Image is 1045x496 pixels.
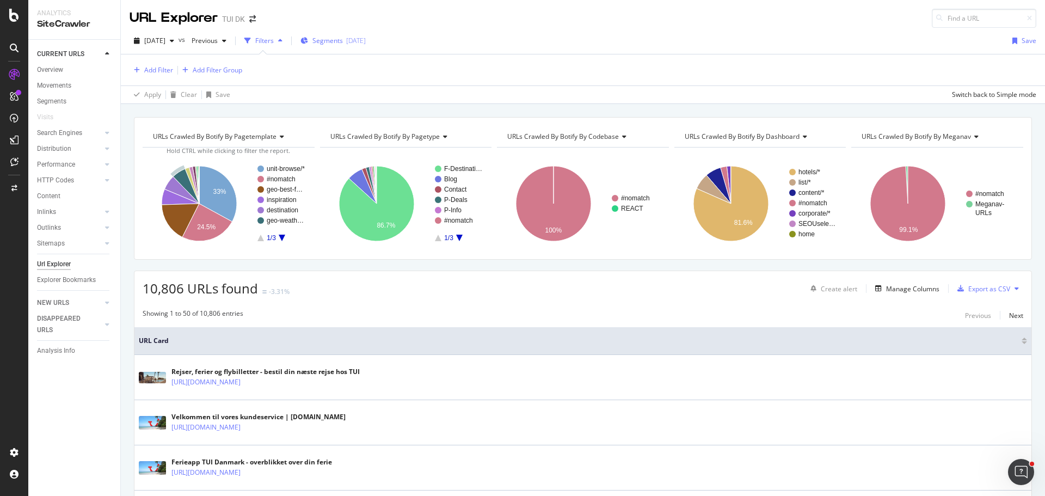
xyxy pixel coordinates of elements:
div: Velkommen til vores kundeservice | [DOMAIN_NAME] [171,412,346,422]
text: geo-weath… [267,217,304,224]
button: Segments[DATE] [296,32,370,50]
div: Overview [37,64,63,76]
button: [DATE] [130,32,179,50]
img: Equal [262,290,267,293]
div: Outlinks [37,222,61,234]
a: [URL][DOMAIN_NAME] [171,467,241,478]
text: SEOUsele… [798,220,835,228]
a: Url Explorer [37,259,113,270]
a: CURRENT URLS [37,48,102,60]
button: Switch back to Simple mode [948,86,1036,103]
svg: A chart. [851,156,1023,251]
a: Outlinks [37,222,102,234]
span: Segments [312,36,343,45]
text: 1/3 [444,234,453,242]
a: Inlinks [37,206,102,218]
img: main image [139,416,166,430]
text: #nomatch [621,194,650,202]
button: Add Filter [130,64,173,77]
div: Add Filter [144,65,173,75]
input: Find a URL [932,9,1036,28]
text: P-Deals [444,196,468,204]
a: DISAPPEARED URLS [37,313,102,336]
iframe: Intercom live chat [1008,459,1034,485]
span: URLs Crawled By Botify By dashboard [685,132,800,141]
img: main image [139,372,166,383]
a: Analysis Info [37,345,113,357]
text: #nomatch [444,217,473,224]
a: Segments [37,96,113,107]
text: corporate/* [798,210,831,217]
text: Blog [444,175,457,183]
div: Analysis Info [37,345,75,357]
a: Performance [37,159,102,170]
div: DISAPPEARED URLS [37,313,92,336]
div: CURRENT URLS [37,48,84,60]
div: Analytics [37,9,112,18]
svg: A chart. [320,156,492,251]
span: URLs Crawled By Botify By pagetype [330,132,440,141]
div: Previous [965,311,991,320]
div: Url Explorer [37,259,71,270]
div: Showing 1 to 50 of 10,806 entries [143,309,243,322]
text: 99.1% [900,226,918,234]
a: Overview [37,64,113,76]
div: Apply [144,90,161,99]
a: [URL][DOMAIN_NAME] [171,422,241,433]
div: Save [1022,36,1036,45]
a: NEW URLS [37,297,102,309]
text: F-Destinati… [444,165,482,173]
div: Next [1009,311,1023,320]
div: HTTP Codes [37,175,74,186]
div: Explorer Bookmarks [37,274,96,286]
text: URLs [975,209,992,217]
div: Ferieapp TUI Danmark - overblikket over din ferie [171,457,332,467]
div: Inlinks [37,206,56,218]
text: #nomatch [798,199,827,207]
button: Export as CSV [953,280,1010,297]
a: Sitemaps [37,238,102,249]
h4: URLs Crawled By Botify By pagetemplate [151,128,305,145]
div: URL Explorer [130,9,218,27]
a: HTTP Codes [37,175,102,186]
button: Save [1008,32,1036,50]
text: REACT [621,205,643,212]
text: Meganav- [975,200,1004,208]
text: 33% [213,188,226,195]
div: A chart. [497,156,669,251]
div: Visits [37,112,53,123]
text: hotels/* [798,168,820,176]
div: Rejser, ferier og flybilletter - bestil din næste rejse hos TUI [171,367,360,377]
span: Previous [187,36,218,45]
a: Movements [37,80,113,91]
a: Explorer Bookmarks [37,274,113,286]
div: SiteCrawler [37,18,112,30]
button: Previous [965,309,991,322]
svg: A chart. [143,156,315,251]
div: Performance [37,159,75,170]
button: Create alert [806,280,857,297]
h4: URLs Crawled By Botify By dashboard [683,128,837,145]
text: #nomatch [975,190,1004,198]
text: 81.6% [734,219,753,226]
button: Apply [130,86,161,103]
text: destination [267,206,298,214]
h4: URLs Crawled By Botify By codebase [505,128,659,145]
text: 86.7% [377,222,395,229]
div: Sitemaps [37,238,65,249]
span: URLs Crawled By Botify By pagetemplate [153,132,276,141]
h4: URLs Crawled By Botify By pagetype [328,128,482,145]
text: 100% [545,226,562,234]
span: URLs Crawled By Botify By meganav [862,132,971,141]
svg: A chart. [674,156,846,251]
div: Save [216,90,230,99]
div: Search Engines [37,127,82,139]
div: Export as CSV [968,284,1010,293]
div: Manage Columns [886,284,939,293]
button: Add Filter Group [178,64,242,77]
span: URLs Crawled By Botify By codebase [507,132,619,141]
span: vs [179,35,187,44]
text: inspiration [267,196,297,204]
